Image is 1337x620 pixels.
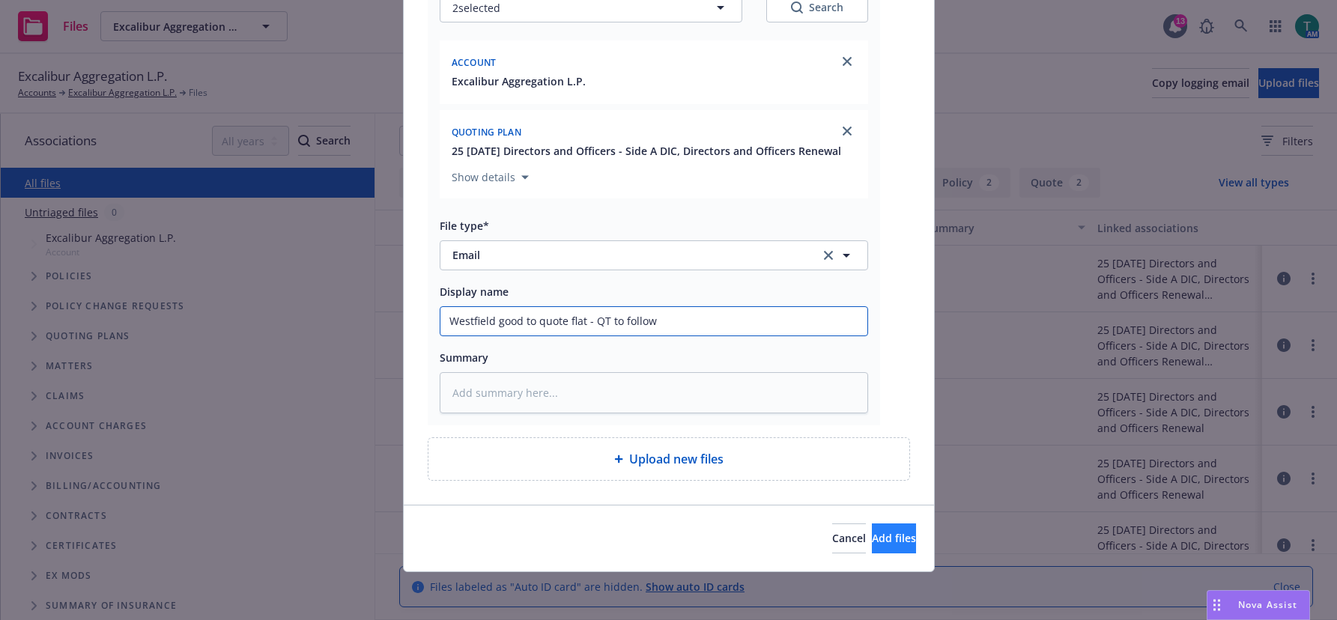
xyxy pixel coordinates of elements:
span: Summary [440,350,488,365]
button: Cancel [832,523,866,553]
button: Emailclear selection [440,240,868,270]
span: Email [452,247,799,263]
input: Add display name here... [440,307,867,335]
button: Show details [446,168,535,186]
span: Quoting plan [452,126,522,139]
button: Add files [872,523,916,553]
button: 25 [DATE] Directors and Officers - Side A DIC, Directors and Officers Renewal [452,143,841,159]
span: Display name [440,285,509,299]
button: Excalibur Aggregation L.P. [452,73,586,89]
span: Add files [872,531,916,545]
span: Upload new files [629,450,724,468]
a: close [838,52,856,70]
div: Upload new files [428,437,910,481]
span: Account [452,56,497,69]
a: clear selection [819,246,837,264]
svg: Search [791,1,803,13]
span: Nova Assist [1238,598,1297,611]
span: File type* [440,219,489,233]
a: close [838,122,856,140]
button: Nova Assist [1207,590,1310,620]
span: Cancel [832,531,866,545]
div: Drag to move [1207,591,1226,619]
